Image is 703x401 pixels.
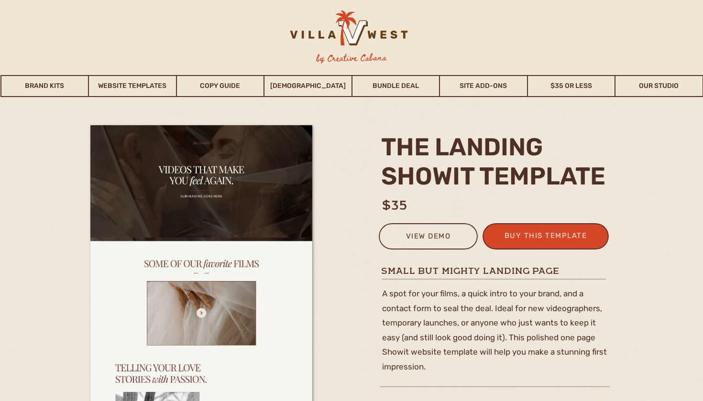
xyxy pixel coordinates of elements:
a: [DEMOGRAPHIC_DATA] [264,75,351,97]
h1: $35 [382,196,615,208]
h1: small but mighty landing page [381,265,609,277]
a: Brand Kits [1,75,88,97]
a: Site Add-Ons [440,75,527,97]
a: Bundle Deal [352,75,439,97]
p: A spot for your films, a quick intro to your brand, and a contact form to seal the deal. Ideal fo... [382,286,610,376]
a: view demo [385,230,472,246]
a: Our Studio [615,75,703,97]
a: buy this template [499,229,593,245]
a: Copy Guide [177,75,264,97]
a: $35 or Less [528,75,615,97]
a: Website Templates [89,75,176,97]
h3: by Creative Cabana [308,51,395,65]
h2: the landing Showit template [381,132,612,190]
